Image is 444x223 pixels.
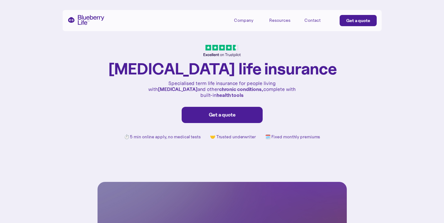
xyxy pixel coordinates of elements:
div: Get a quote [346,17,370,24]
a: Get a quote [182,107,263,123]
p: 🗓️ Fixed monthly premiums [265,134,320,140]
div: Company [234,18,253,23]
h1: [MEDICAL_DATA] life insurance [107,60,337,77]
strong: health tools [217,92,244,98]
strong: chronic conditions, [219,86,263,92]
div: Resources [269,18,290,23]
a: Get a quote [340,15,377,26]
p: Specialised term life insurance for people living with and other complete with built-in [147,80,297,98]
div: Company [234,15,262,25]
p: 🤝 Trusted underwriter [210,134,256,140]
strong: [MEDICAL_DATA] [158,86,198,92]
div: Get a quote [188,112,256,118]
div: Contact [304,18,321,23]
p: ⏱️ 5 min online apply, no medical tests [124,134,201,140]
div: Resources [269,15,297,25]
a: home [68,15,104,25]
a: Contact [304,15,332,25]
